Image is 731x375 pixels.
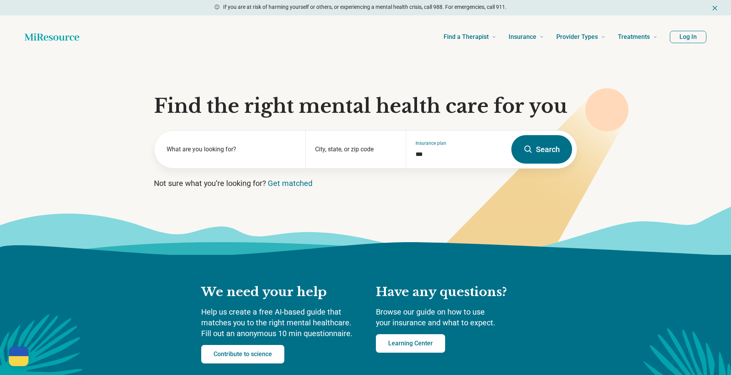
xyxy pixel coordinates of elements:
a: Home page [25,29,79,45]
a: Treatments [618,22,658,52]
span: Provider Types [556,32,598,42]
a: Provider Types [556,22,606,52]
button: Dismiss [711,3,719,12]
h1: Find the right mental health care for you [154,95,577,118]
span: Treatments [618,32,650,42]
p: Not sure what you’re looking for? [154,178,577,189]
a: Contribute to science [201,345,284,363]
h2: Have any questions? [376,284,530,300]
button: Log In [670,31,706,43]
span: Insurance [509,32,536,42]
h2: We need your help [201,284,360,300]
p: Help us create a free AI-based guide that matches you to the right mental healthcare. Fill out an... [201,306,360,339]
p: Browse our guide on how to use your insurance and what to expect. [376,306,530,328]
p: If you are at risk of harming yourself or others, or experiencing a mental health crisis, call 98... [223,3,507,11]
label: What are you looking for? [167,145,296,154]
a: Insurance [509,22,544,52]
a: Find a Therapist [444,22,496,52]
a: Get matched [268,179,312,188]
a: Learning Center [376,334,445,353]
span: Find a Therapist [444,32,489,42]
button: Search [511,135,572,164]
